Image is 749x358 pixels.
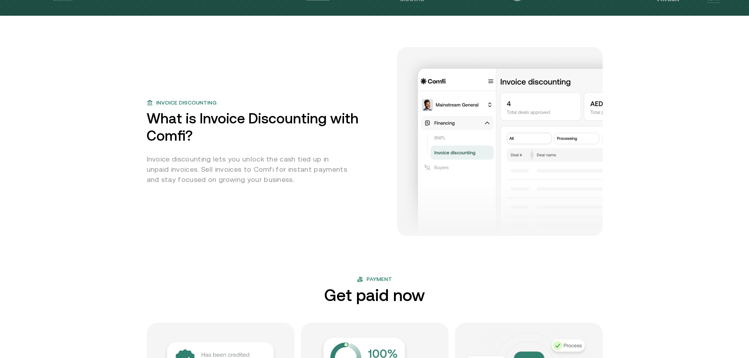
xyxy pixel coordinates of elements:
[324,286,425,304] h2: Get paid now
[147,154,351,185] p: Invoice discounting lets you unlock the cash tied up in unpaid invoices. Sell invoices to Comfi f...
[397,47,603,236] img: Info image
[357,276,363,283] img: flag
[147,99,153,106] img: bank
[366,275,392,283] span: Payment
[156,99,217,107] span: Invoice discounting
[147,110,388,145] h2: What is Invoice Discounting with Comfi?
